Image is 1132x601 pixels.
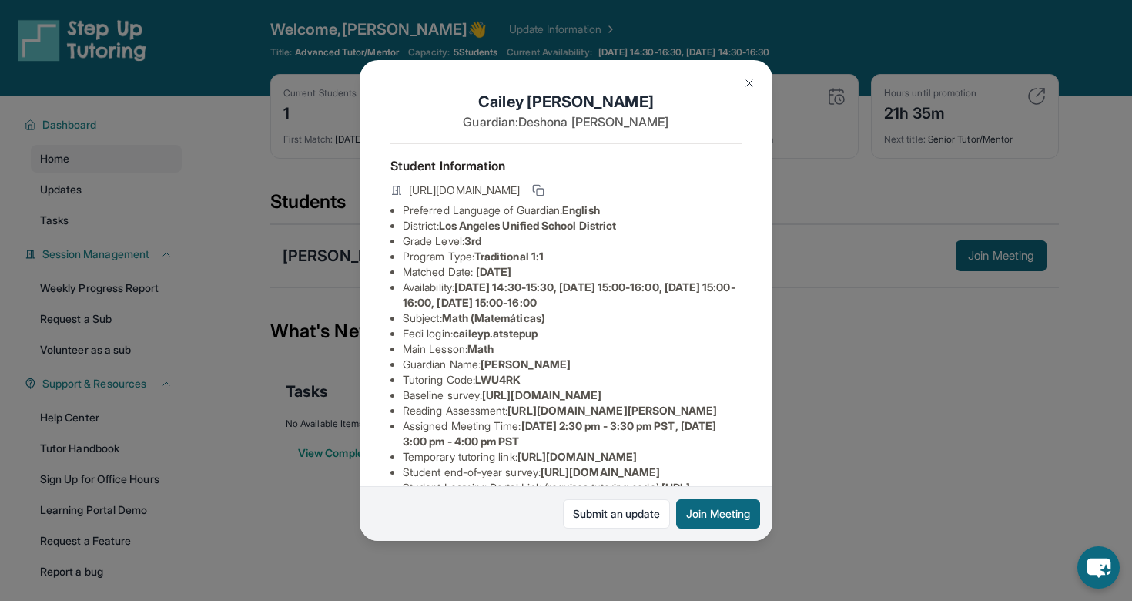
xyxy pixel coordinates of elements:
span: English [562,203,600,217]
h4: Student Information [390,156,742,175]
li: Subject : [403,311,742,326]
li: Tutoring Code : [403,372,742,388]
span: LWU4RK [475,373,521,386]
button: chat-button [1077,546,1120,589]
li: Baseline survey : [403,388,742,403]
li: Availability: [403,280,742,311]
span: [DATE] [476,265,511,278]
p: Guardian: Deshona [PERSON_NAME] [390,112,742,131]
span: [URL][DOMAIN_NAME] [517,450,637,463]
li: Assigned Meeting Time : [403,418,742,449]
span: [URL][DOMAIN_NAME] [409,183,520,198]
li: Temporary tutoring link : [403,449,742,465]
li: Student end-of-year survey : [403,465,742,480]
span: [PERSON_NAME] [481,358,571,371]
span: [URL][DOMAIN_NAME] [541,465,660,478]
li: Grade Level: [403,233,742,249]
li: Student Learning Portal Link (requires tutoring code) : [403,480,742,511]
span: [URL][DOMAIN_NAME] [482,388,601,401]
a: Submit an update [563,499,670,529]
span: Math [467,342,494,355]
span: 3rd [464,234,481,247]
span: [DATE] 14:30-15:30, [DATE] 15:00-16:00, [DATE] 15:00-16:00, [DATE] 15:00-16:00 [403,280,735,309]
li: District: [403,218,742,233]
span: Los Angeles Unified School District [439,219,616,232]
span: caileyp.atstepup [453,327,538,340]
li: Eedi login : [403,326,742,341]
li: Reading Assessment : [403,403,742,418]
span: [DATE] 2:30 pm - 3:30 pm PST, [DATE] 3:00 pm - 4:00 pm PST [403,419,716,448]
span: Math (Matemáticas) [442,311,545,324]
button: Copy link [529,181,548,200]
button: Join Meeting [676,499,760,529]
li: Preferred Language of Guardian: [403,203,742,218]
span: [URL][DOMAIN_NAME][PERSON_NAME] [507,404,717,417]
li: Program Type: [403,249,742,264]
li: Matched Date: [403,264,742,280]
li: Main Lesson : [403,341,742,357]
li: Guardian Name : [403,357,742,372]
span: Traditional 1:1 [474,250,544,263]
h1: Cailey [PERSON_NAME] [390,91,742,112]
img: Close Icon [743,77,755,89]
